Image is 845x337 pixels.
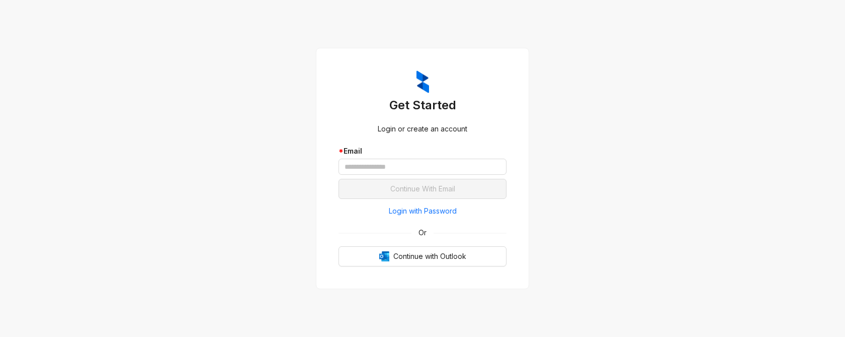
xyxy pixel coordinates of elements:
[379,251,389,261] img: Outlook
[339,146,506,157] div: Email
[339,179,506,199] button: Continue With Email
[339,246,506,266] button: OutlookContinue with Outlook
[411,227,434,238] span: Or
[339,203,506,219] button: Login with Password
[339,97,506,113] h3: Get Started
[339,123,506,134] div: Login or create an account
[393,251,466,262] span: Continue with Outlook
[389,206,457,217] span: Login with Password
[416,71,429,94] img: ZumaIcon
